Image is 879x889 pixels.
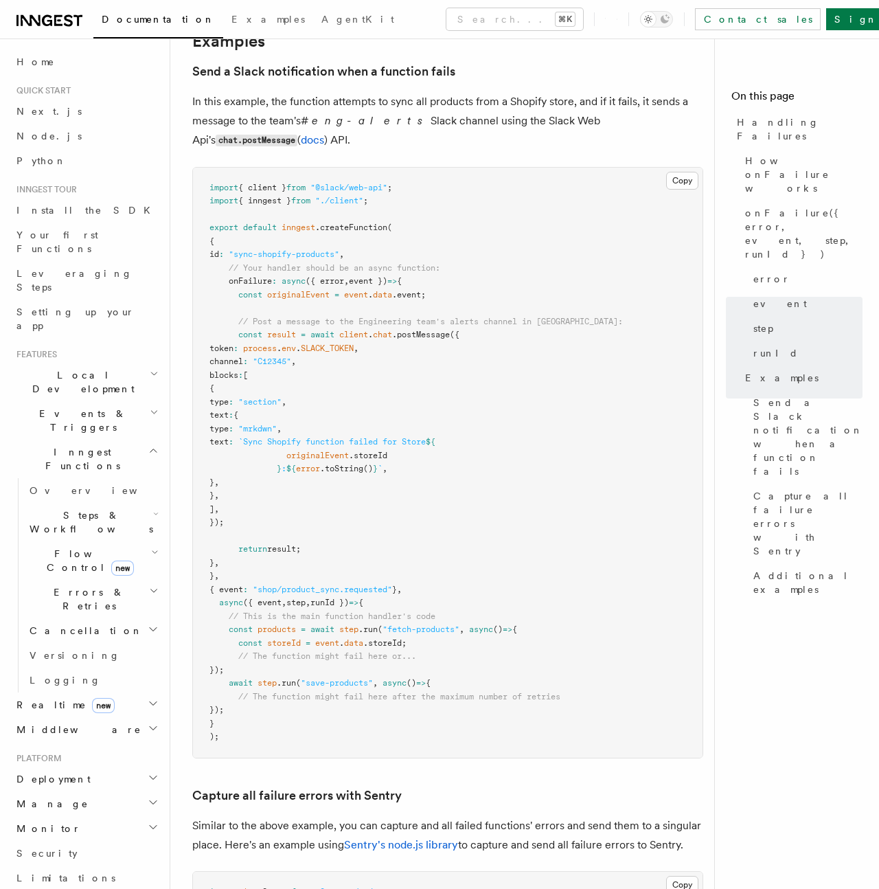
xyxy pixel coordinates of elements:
a: Home [11,49,161,74]
span: , [214,477,219,487]
span: , [354,344,358,353]
span: process [243,344,277,353]
span: Cancellation [24,624,143,638]
span: Realtime [11,698,115,712]
span: .storeId; [363,638,407,648]
span: Leveraging Steps [16,268,133,293]
span: ; [387,183,392,192]
button: Search...⌘K [446,8,583,30]
span: event }) [349,276,387,286]
span: Capture all failure errors with Sentry [753,489,863,558]
span: channel [209,357,243,366]
a: Leveraging Steps [11,261,161,300]
span: data [373,290,392,300]
span: Versioning [30,650,120,661]
span: }); [209,665,224,675]
span: env [282,344,296,353]
span: Steps & Workflows [24,508,153,536]
span: Flow Control [24,547,151,574]
span: : [229,424,233,434]
span: text [209,410,229,420]
span: const [238,330,262,339]
span: // This is the main function handler's code [229,611,435,621]
span: { inngest } [238,196,291,205]
span: Examples [231,14,305,25]
a: Logging [24,668,161,693]
span: , [306,598,310,607]
span: default [243,223,277,232]
span: Additional examples [753,569,863,596]
span: Examples [745,371,819,385]
span: runId [753,346,799,360]
span: { [209,236,214,246]
span: ; [363,196,368,205]
a: Next.js [11,99,161,124]
span: , [282,598,286,607]
span: . [277,344,282,353]
a: docs [301,133,324,146]
span: . [368,330,373,339]
span: } [209,558,214,567]
span: // The function might fail here after the maximum number of retries [238,692,560,701]
span: ` [378,464,383,473]
span: Inngest tour [11,184,77,195]
span: await [310,330,334,339]
span: Deployment [11,772,91,786]
span: onFailure({ error, event, step, runId }) [745,206,863,261]
span: : [219,249,224,259]
a: Capture all failure errors with Sentry [748,484,863,563]
span: : [272,276,277,286]
span: , [214,571,219,581]
a: Overview [24,478,161,503]
button: Copy [666,172,698,190]
span: await [229,678,253,688]
span: event [753,297,807,311]
span: const [238,638,262,648]
span: [ [243,370,248,380]
span: } [373,464,378,473]
a: Handling Failures [731,110,863,148]
a: AgentKit [313,4,402,37]
span: type [209,397,229,407]
a: Send a Slack notification when a function fails [748,390,863,484]
span: blocks [209,370,238,380]
span: async [469,624,493,634]
span: ({ error [306,276,344,286]
span: ({ event [243,598,282,607]
span: ( [378,624,383,634]
span: , [214,558,219,567]
span: Manage [11,797,89,811]
button: Errors & Retries [24,580,161,618]
span: : [229,437,233,447]
span: : [243,585,248,594]
span: .storeId [349,451,387,460]
span: Features [11,349,57,360]
span: Python [16,155,67,166]
span: : [233,344,238,353]
span: "mrkdwn" [238,424,277,434]
span: , [459,624,464,634]
a: Python [11,148,161,173]
span: } [209,719,214,728]
span: , [214,504,219,514]
span: inngest [282,223,315,232]
span: ( [296,678,301,688]
span: // The function might fail here or... [238,651,416,661]
button: Manage [11,791,161,816]
span: "sync-shopify-products" [229,249,339,259]
span: text [209,437,229,447]
span: { [426,678,431,688]
span: ${ [286,464,296,473]
span: "shop/product_sync.requested" [253,585,392,594]
span: , [344,276,349,286]
span: Next.js [16,106,82,117]
span: Limitations [16,873,115,884]
span: Logging [30,675,101,686]
span: .createFunction [315,223,387,232]
a: error [748,267,863,291]
span: Documentation [102,14,215,25]
a: Setting up your app [11,300,161,338]
span: Platform [11,753,62,764]
span: return [238,544,267,554]
button: Flow Controlnew [24,541,161,580]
